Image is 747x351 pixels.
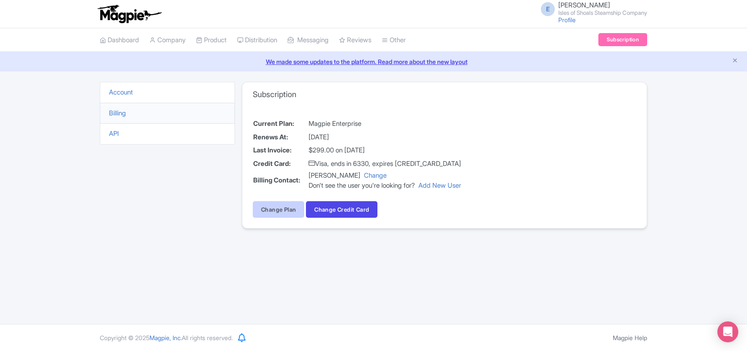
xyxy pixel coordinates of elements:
[418,181,461,189] a: Add New User
[309,181,461,191] div: Don't see the user you're looking for?
[253,144,308,157] th: Last Invoice:
[598,33,647,46] a: Subscription
[382,28,406,52] a: Other
[308,144,462,157] td: $299.00 on [DATE]
[149,28,186,52] a: Company
[196,28,227,52] a: Product
[253,170,308,191] th: Billing Contact:
[536,2,647,16] a: E [PERSON_NAME] Isles of Shoals Steamship Company
[253,117,308,131] th: Current Plan:
[558,1,610,9] span: [PERSON_NAME]
[288,28,329,52] a: Messaging
[541,2,555,16] span: E
[306,201,377,218] button: Change Credit Card
[717,321,738,342] div: Open Intercom Messenger
[308,157,462,171] td: Visa, ends in 6330, expires [CREDIT_CARD_DATA]
[109,109,126,117] a: Billing
[95,333,238,342] div: Copyright © 2025 All rights reserved.
[558,16,576,24] a: Profile
[364,171,387,179] a: Change
[339,28,371,52] a: Reviews
[95,4,163,24] img: logo-ab69f6fb50320c5b225c76a69d11143b.png
[732,56,738,66] button: Close announcement
[253,131,308,144] th: Renews At:
[308,170,462,191] td: [PERSON_NAME]
[308,117,462,131] td: Magpie Enterprise
[253,201,304,218] a: Change Plan
[109,129,119,138] a: API
[308,131,462,144] td: [DATE]
[100,28,139,52] a: Dashboard
[613,334,647,341] a: Magpie Help
[253,90,296,99] h3: Subscription
[237,28,277,52] a: Distribution
[149,334,182,341] span: Magpie, Inc.
[558,10,647,16] small: Isles of Shoals Steamship Company
[5,57,742,66] a: We made some updates to the platform. Read more about the new layout
[253,157,308,171] th: Credit Card:
[109,88,133,96] a: Account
